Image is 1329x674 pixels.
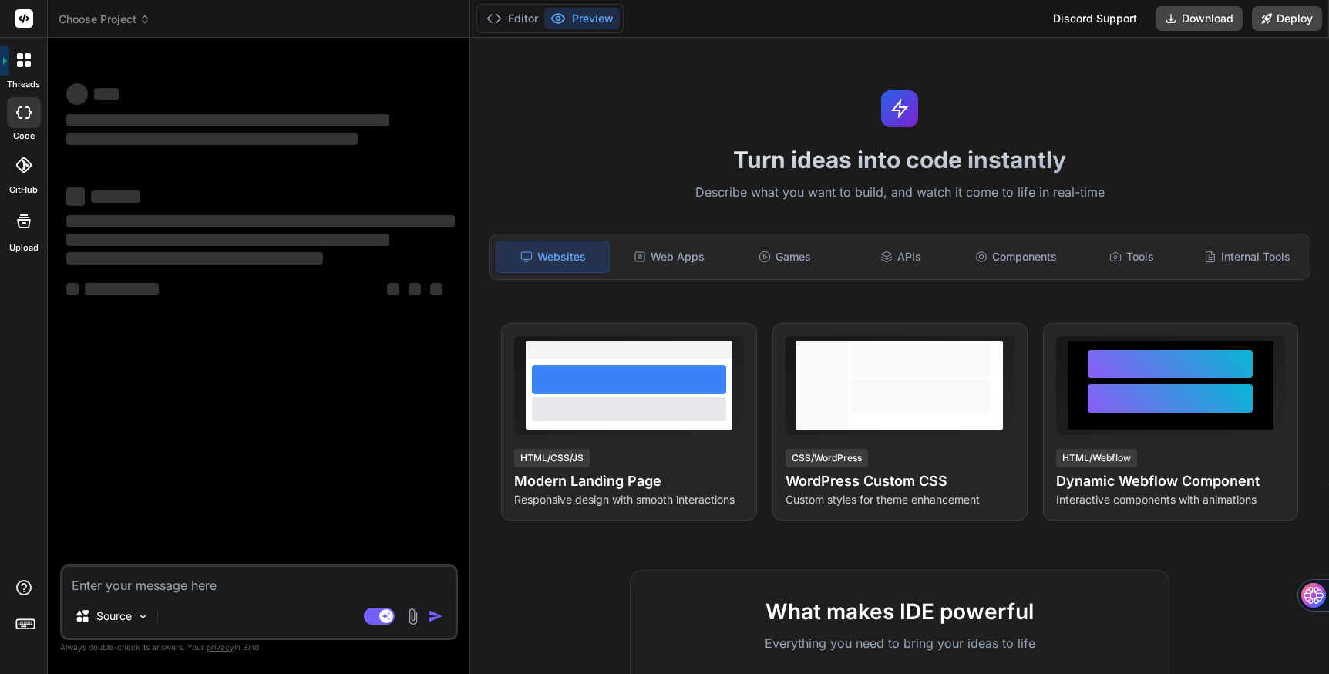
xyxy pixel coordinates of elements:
label: code [13,130,35,143]
p: Custom styles for theme enhancement [786,492,1014,507]
span: ‌ [66,215,455,227]
span: ‌ [85,283,159,295]
div: Web Apps [613,241,725,273]
span: ‌ [66,114,389,126]
span: ‌ [430,283,442,295]
div: Discord Support [1044,6,1146,31]
div: HTML/Webflow [1056,449,1137,467]
span: ‌ [387,283,399,295]
p: Everything you need to bring your ideas to life [655,634,1144,652]
h4: Dynamic Webflow Component [1056,470,1285,492]
span: ‌ [409,283,421,295]
img: icon [428,608,443,624]
div: APIs [844,241,957,273]
span: ‌ [66,234,389,246]
h4: Modern Landing Page [514,470,743,492]
h2: What makes IDE powerful [655,595,1144,628]
p: Describe what you want to build, and watch it come to life in real-time [479,183,1320,203]
h1: Turn ideas into code instantly [479,146,1320,174]
span: ‌ [94,88,119,100]
button: Editor [480,8,544,29]
label: threads [7,78,40,91]
p: Source [96,608,132,624]
h4: WordPress Custom CSS [786,470,1014,492]
p: Responsive design with smooth interactions [514,492,743,507]
div: Games [728,241,841,273]
label: GitHub [9,184,38,197]
img: Pick Models [136,610,150,623]
span: Choose Project [59,12,150,27]
p: Always double-check its answers. Your in Bind [60,640,458,655]
span: ‌ [66,133,358,145]
span: ‌ [66,83,88,105]
div: HTML/CSS/JS [514,449,590,467]
span: ‌ [66,187,85,206]
div: CSS/WordPress [786,449,868,467]
span: ‌ [66,252,323,265]
div: Components [960,241,1072,273]
span: ‌ [66,283,79,295]
span: ‌ [91,190,140,203]
div: Internal Tools [1191,241,1304,273]
button: Download [1156,6,1243,31]
img: attachment [404,608,422,625]
p: Interactive components with animations [1056,492,1285,507]
div: Websites [496,241,610,273]
span: privacy [207,642,234,652]
button: Deploy [1252,6,1322,31]
div: Tools [1075,241,1188,273]
button: Preview [544,8,620,29]
label: Upload [9,241,39,254]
